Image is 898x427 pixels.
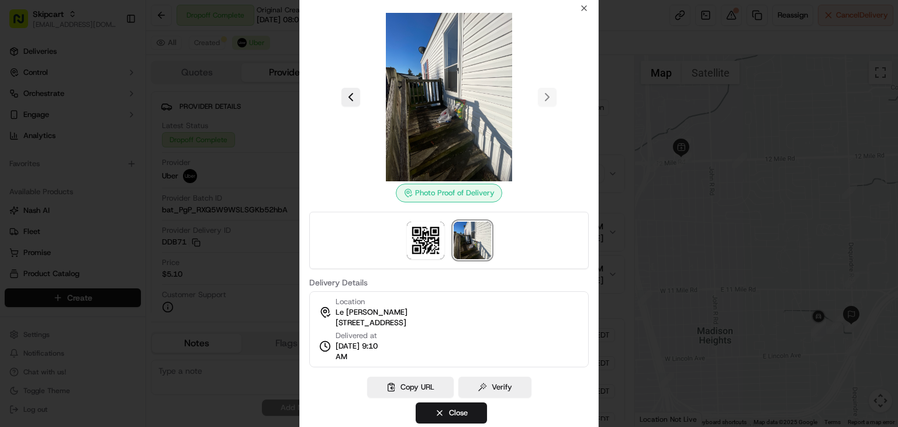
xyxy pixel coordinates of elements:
span: [STREET_ADDRESS] [336,318,406,328]
button: Verify [458,377,531,398]
img: barcode_scan_on_pickup image [407,222,444,259]
span: Delivered at [336,330,389,341]
span: Le [PERSON_NAME] [336,307,407,318]
img: photo_proof_of_delivery image [365,13,533,181]
span: [DATE] 9:10 AM [336,341,389,362]
span: Location [336,297,365,307]
img: photo_proof_of_delivery image [454,222,491,259]
button: Copy URL [367,377,454,398]
button: Close [416,402,487,423]
label: Delivery Details [309,278,589,287]
div: Photo Proof of Delivery [396,184,502,202]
